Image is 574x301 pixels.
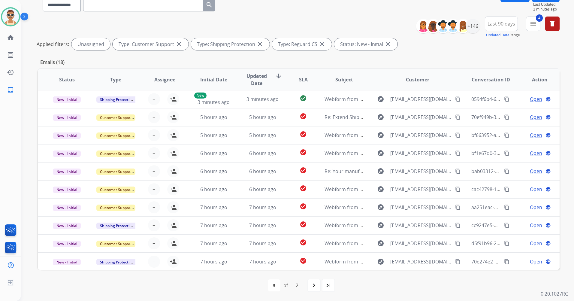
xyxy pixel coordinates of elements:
[300,203,307,210] mat-icon: check_circle
[530,258,542,265] span: Open
[200,76,227,83] span: Initial Date
[170,258,177,265] mat-icon: person_add
[200,132,227,138] span: 5 hours ago
[504,132,509,138] mat-icon: content_copy
[96,205,135,211] span: Customer Support
[96,132,135,139] span: Customer Support
[249,258,276,265] span: 7 hours ago
[390,204,452,211] span: [EMAIL_ADDRESS][DOMAIN_NAME]
[377,204,384,211] mat-icon: explore
[249,114,276,120] span: 5 hours ago
[53,241,81,247] span: New - Initial
[545,132,551,138] mat-icon: language
[530,114,542,121] span: Open
[471,168,561,175] span: bab03312-59b6-4eca-929c-129f3c5f661e
[153,186,155,193] span: +
[153,96,155,103] span: +
[96,259,137,265] span: Shipping Protection
[455,96,461,102] mat-icon: content_copy
[170,240,177,247] mat-icon: person_add
[194,93,207,99] p: New
[471,114,562,120] span: 70ef949b-315b-45fc-b45e-27416b6c456a
[53,187,81,193] span: New - Initial
[325,204,461,211] span: Webform from [EMAIL_ADDRESS][DOMAIN_NAME] on [DATE]
[153,222,155,229] span: +
[148,237,160,249] button: +
[170,150,177,157] mat-icon: person_add
[153,240,155,247] span: +
[390,258,452,265] span: [EMAIL_ADDRESS][DOMAIN_NAME]
[153,204,155,211] span: +
[530,222,542,229] span: Open
[504,241,509,246] mat-icon: content_copy
[545,223,551,228] mat-icon: language
[541,290,568,297] p: 0.20.1027RC
[148,183,160,195] button: +
[536,14,543,22] span: 4
[170,204,177,211] mat-icon: person_add
[200,240,227,247] span: 7 hours ago
[472,76,510,83] span: Conversation ID
[113,38,189,50] div: Type: Customer Support
[96,169,135,175] span: Customer Support
[153,168,155,175] span: +
[200,204,227,211] span: 7 hours ago
[198,99,230,105] span: 3 minutes ago
[488,23,515,25] span: Last 90 days
[455,114,461,120] mat-icon: content_copy
[319,41,326,48] mat-icon: close
[471,96,562,102] span: 0594f6b4-69d9-4af1-905a-30915c2627d8
[37,41,69,48] p: Applied filters:
[486,32,520,38] span: Range
[455,187,461,192] mat-icon: content_copy
[390,222,452,229] span: [EMAIL_ADDRESS][DOMAIN_NAME]
[455,132,461,138] mat-icon: content_copy
[545,150,551,156] mat-icon: language
[455,205,461,210] mat-icon: content_copy
[377,186,384,193] mat-icon: explore
[2,8,19,25] img: avatar
[530,20,537,27] mat-icon: menu
[406,76,429,83] span: Customer
[526,17,540,31] button: 4
[7,86,14,93] mat-icon: inbox
[471,240,562,247] span: d5f91b96-2044-427d-a9fe-ac2451c85060
[486,33,509,38] button: Updated Date
[249,132,276,138] span: 5 hours ago
[300,131,307,138] mat-icon: check_circle
[200,222,227,229] span: 7 hours ago
[390,114,452,121] span: [EMAIL_ADDRESS][DOMAIN_NAME]
[170,114,177,121] mat-icon: person_add
[325,150,461,157] span: Webform from [EMAIL_ADDRESS][DOMAIN_NAME] on [DATE]
[53,132,81,139] span: New - Initial
[272,38,332,50] div: Type: Reguard CS
[530,132,542,139] span: Open
[191,38,270,50] div: Type: Shipping Protection
[530,96,542,103] span: Open
[246,96,279,102] span: 3 minutes ago
[148,129,160,141] button: +
[96,150,135,157] span: Customer Support
[300,149,307,156] mat-icon: check_circle
[7,69,14,76] mat-icon: history
[148,219,160,231] button: +
[390,96,452,103] span: [EMAIL_ADDRESS][DOMAIN_NAME]
[504,114,509,120] mat-icon: content_copy
[325,282,332,289] mat-icon: last_page
[390,240,452,247] span: [EMAIL_ADDRESS][DOMAIN_NAME]
[545,205,551,210] mat-icon: language
[325,132,498,138] span: Webform from [PERSON_NAME][EMAIL_ADDRESS][DOMAIN_NAME] on [DATE]
[545,96,551,102] mat-icon: language
[53,96,81,103] span: New - Initial
[170,132,177,139] mat-icon: person_add
[291,279,303,291] div: 2
[390,186,452,193] span: [EMAIL_ADDRESS][DOMAIN_NAME]
[53,223,81,229] span: New - Initial
[530,240,542,247] span: Open
[377,132,384,139] mat-icon: explore
[148,165,160,177] button: +
[153,114,155,121] span: +
[299,76,308,83] span: SLA
[200,168,227,175] span: 6 hours ago
[455,150,461,156] mat-icon: content_copy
